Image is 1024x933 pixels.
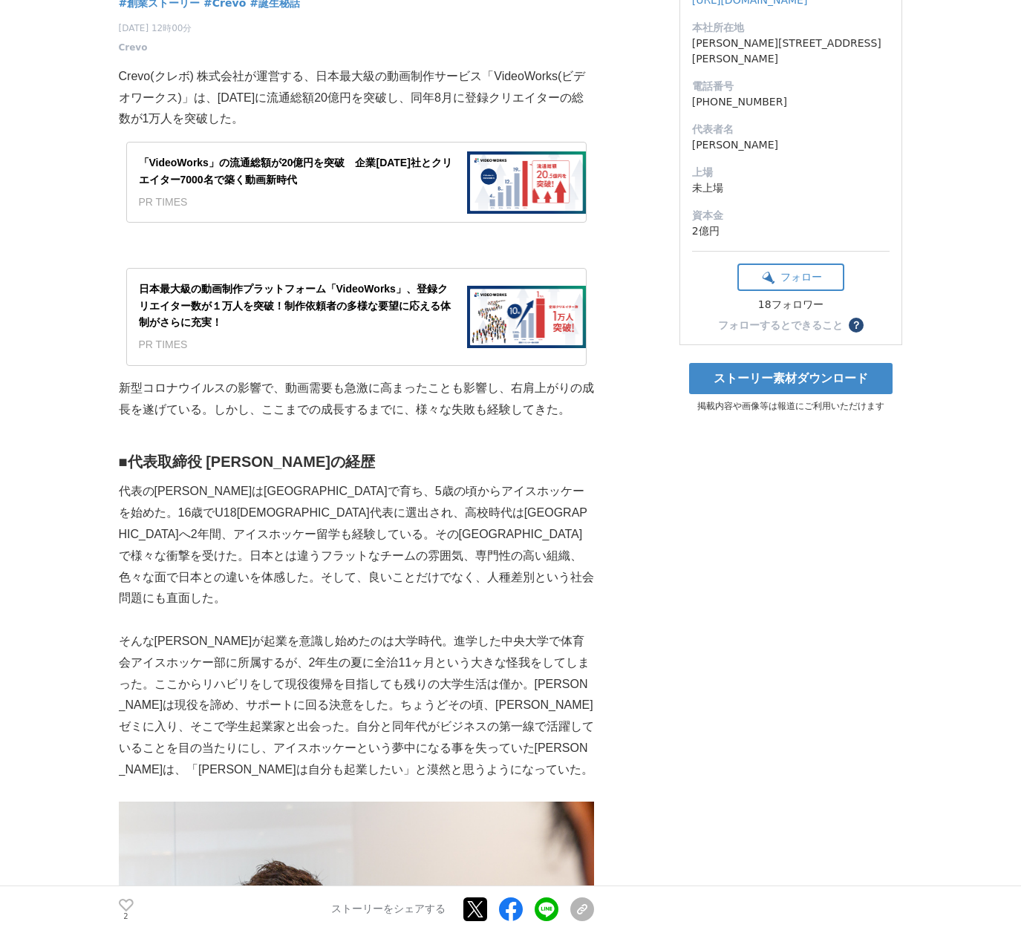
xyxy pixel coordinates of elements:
[331,903,446,917] p: ストーリーをシェアする
[139,154,455,188] div: 「VideoWorks」の流通総額が20億円を突破 企業[DATE]社とクリエイター7000名で築く動画新時代
[692,94,890,110] dd: [PHONE_NUMBER]
[679,400,902,413] p: 掲載内容や画像等は報道にご利用いただけます
[692,165,890,180] dt: 上場
[119,454,375,470] strong: ■代表取締役 [PERSON_NAME]の経歴
[119,66,594,130] p: Crevo(クレボ) 株式会社が運営する、日本最大級の動画制作サービス「VideoWorks(ビデオワークス)」は、[DATE]に流通総額20億円を突破し、同年8月に登録クリエイターの総数が1万...
[126,268,587,366] a: 日本最大級の動画制作プラットフォーム「VideoWorks」、登録クリエイター数が１万人を突破！制作依頼者の多様な要望に応える体制がさらに充実！PR TIMES
[689,363,893,394] a: ストーリー素材ダウンロード
[119,22,192,35] span: [DATE] 12時00分
[126,142,587,223] a: 「VideoWorks」の流通総額が20億円を突破 企業[DATE]社とクリエイター7000名で築く動画新時代PR TIMES
[849,318,864,333] button: ？
[692,223,890,239] dd: 2億円
[139,336,455,353] div: PR TIMES
[851,320,861,330] span: ？
[692,36,890,67] dd: [PERSON_NAME][STREET_ADDRESS][PERSON_NAME]
[692,180,890,196] dd: 未上場
[139,281,455,330] div: 日本最大級の動画制作プラットフォーム「VideoWorks」、登録クリエイター数が１万人を突破！制作依頼者の多様な要望に応える体制がさらに充実！
[119,481,594,609] p: 代表の[PERSON_NAME]は[GEOGRAPHIC_DATA]で育ち、5歳の頃からアイスホッケーを始めた。16歳でU18[DEMOGRAPHIC_DATA]代表に選出され、高校時代は[GE...
[119,913,134,920] p: 2
[692,122,890,137] dt: 代表者名
[718,320,843,330] div: フォローするとできること
[737,298,844,312] div: 18フォロワー
[692,137,890,153] dd: [PERSON_NAME]
[737,263,844,291] button: フォロー
[119,631,594,781] p: そんな[PERSON_NAME]が起業を意識し始めたのは大学時代。進学した中央大学で体育会アイスホッケー部に所属するが、2年生の夏に全治11ヶ月という大きな怪我をしてしまった。ここからリハビリを...
[119,378,594,421] p: 新型コロナウイルスの影響で、動画需要も急激に高まったことも影響し、右肩上がりの成長を遂げている。しかし、ここまでの成長するまでに、様々な失敗も経験してきた。
[692,208,890,223] dt: 資本金
[139,194,455,210] div: PR TIMES
[119,41,148,54] a: Crevo
[692,79,890,94] dt: 電話番号
[692,20,890,36] dt: 本社所在地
